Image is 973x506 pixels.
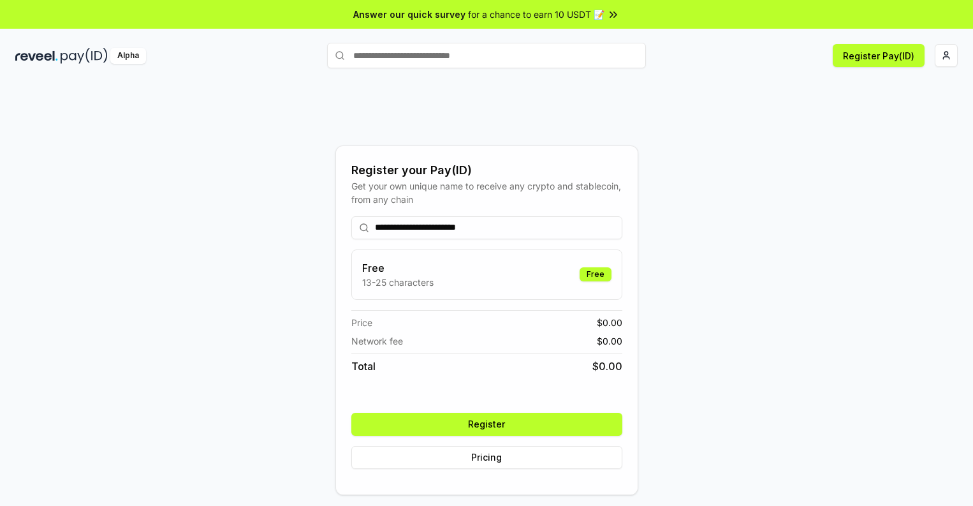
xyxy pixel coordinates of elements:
[362,260,434,276] h3: Free
[597,334,622,348] span: $ 0.00
[351,179,622,206] div: Get your own unique name to receive any crypto and stablecoin, from any chain
[351,161,622,179] div: Register your Pay(ID)
[580,267,611,281] div: Free
[468,8,604,21] span: for a chance to earn 10 USDT 📝
[351,334,403,348] span: Network fee
[833,44,925,67] button: Register Pay(ID)
[61,48,108,64] img: pay_id
[15,48,58,64] img: reveel_dark
[110,48,146,64] div: Alpha
[351,446,622,469] button: Pricing
[351,359,376,374] span: Total
[362,276,434,289] p: 13-25 characters
[351,316,372,329] span: Price
[353,8,465,21] span: Answer our quick survey
[351,413,622,436] button: Register
[597,316,622,329] span: $ 0.00
[592,359,622,374] span: $ 0.00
